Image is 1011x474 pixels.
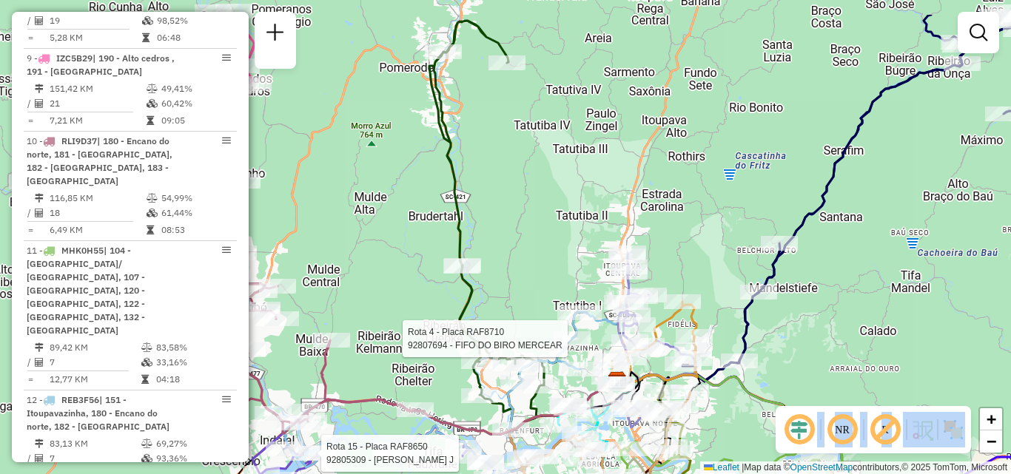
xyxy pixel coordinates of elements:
[35,99,44,108] i: Total de Atividades
[49,30,141,45] td: 5,28 KM
[61,245,104,256] span: MHK0H55
[156,30,223,45] td: 06:48
[27,30,34,45] td: =
[27,135,172,186] span: | 180 - Encano do norte, 181 - [GEOGRAPHIC_DATA], 182 - [GEOGRAPHIC_DATA], 183 - [GEOGRAPHIC_DATA]
[49,206,146,220] td: 18
[549,398,586,413] div: Atividade não roteirizada - VALDIR DA SILVA e CI
[222,246,231,254] em: Opções
[27,113,34,128] td: =
[27,206,34,220] td: /
[147,116,154,125] i: Tempo total em rota
[147,84,158,93] i: % de utilização do peso
[155,355,230,370] td: 33,16%
[27,372,34,387] td: =
[61,394,99,405] span: REB3F56
[222,53,231,62] em: Opções
[608,371,627,390] img: CDD Blumenau
[27,245,145,336] span: | 104 - [GEOGRAPHIC_DATA]/ [GEOGRAPHIC_DATA], 107 - [GEOGRAPHIC_DATA], 120 - [GEOGRAPHIC_DATA], 1...
[49,340,141,355] td: 89,42 KM
[49,113,146,128] td: 7,21 KM
[49,436,141,451] td: 83,13 KM
[147,226,154,234] i: Tempo total em rota
[161,206,231,220] td: 61,44%
[987,410,996,428] span: +
[155,372,230,387] td: 04:18
[35,358,44,367] i: Total de Atividades
[222,136,231,145] em: Opções
[56,53,93,64] span: IZC5B29
[147,99,158,108] i: % de utilização da cubagem
[222,395,231,404] em: Opções
[49,372,141,387] td: 12,77 KM
[964,18,993,47] a: Exibir filtros
[782,412,817,447] span: Ocultar deslocamento
[161,81,231,96] td: 49,41%
[147,194,158,203] i: % de utilização do peso
[161,113,231,128] td: 09:05
[980,430,1002,453] a: Zoom out
[49,81,146,96] td: 151,42 KM
[941,418,965,441] img: Exibir/Ocultar setores
[35,84,44,93] i: Distância Total
[49,355,141,370] td: 7
[161,191,231,206] td: 54,99%
[27,135,172,186] span: 10 -
[155,340,230,355] td: 83,58%
[141,358,152,367] i: % de utilização da cubagem
[550,399,587,413] div: Atividade não roteirizada - VALDIR DA SILVA e CI
[910,418,934,441] img: Fluxo de ruas
[700,461,1011,474] div: Map data © contributors,© 2025 TomTom, Microsoft
[987,432,996,450] span: −
[61,135,97,146] span: RLI9D37
[27,355,34,370] td: /
[142,33,150,42] i: Tempo total em rota
[141,375,149,384] i: Tempo total em rota
[49,13,141,28] td: 19
[27,394,169,432] span: 12 -
[35,439,44,448] i: Distância Total
[261,18,290,51] a: Nova sessão e pesquisa
[35,194,44,203] i: Distância Total
[27,96,34,111] td: /
[155,451,230,466] td: 93,36%
[704,462,739,473] a: Leaflet
[27,451,34,466] td: /
[467,455,504,470] div: Atividade não roteirizada - 49.540.694 MARIA GENI DOS SANTOS
[35,209,44,217] i: Total de Atividades
[467,456,504,470] div: Atividade não roteirizada - 49.540.694 MARIA GENI DOS SANTOS
[742,462,744,473] span: |
[35,16,44,25] i: Total de Atividades
[156,13,223,28] td: 98,52%
[27,223,34,237] td: =
[49,451,141,466] td: 7
[161,223,231,237] td: 08:53
[141,454,152,463] i: % de utilização da cubagem
[790,462,853,473] a: OpenStreetMap
[867,412,903,447] span: Exibir rótulo
[49,191,146,206] td: 116,85 KM
[35,454,44,463] i: Total de Atividades
[141,343,152,352] i: % de utilização do peso
[27,394,169,432] span: | 151 - Itoupavazinha, 180 - Encano do norte, 182 - [GEOGRAPHIC_DATA]
[35,343,44,352] i: Distância Total
[27,245,145,336] span: 11 -
[980,408,1002,430] a: Zoom in
[49,96,146,111] td: 21
[161,96,231,111] td: 60,42%
[824,412,860,447] span: Ocultar NR
[27,53,175,77] span: 9 -
[142,16,153,25] i: % de utilização da cubagem
[147,209,158,217] i: % de utilização da cubagem
[27,53,175,77] span: | 190 - Alto cedros , 191 - [GEOGRAPHIC_DATA]
[27,13,34,28] td: /
[49,223,146,237] td: 6,49 KM
[608,370,627,390] img: FAD Blumenau
[141,439,152,448] i: % de utilização do peso
[155,436,230,451] td: 69,27%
